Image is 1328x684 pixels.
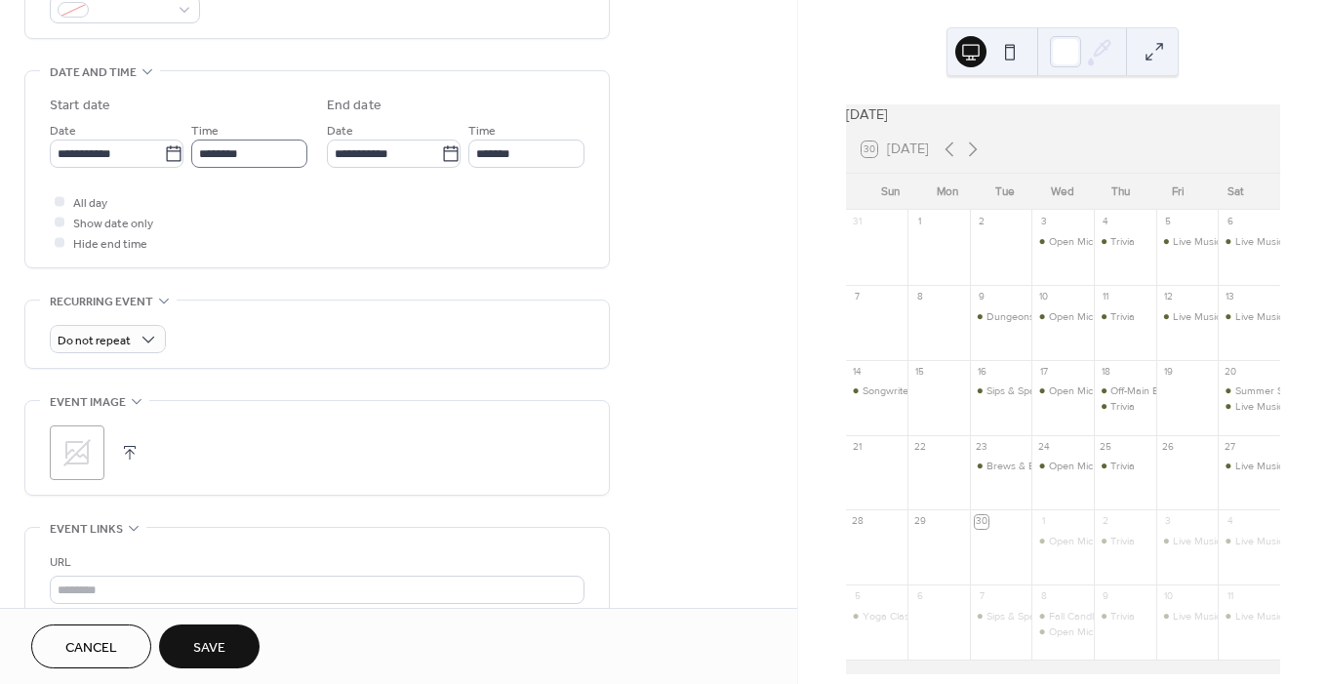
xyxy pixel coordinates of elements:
[1037,216,1051,229] div: 3
[975,440,988,454] div: 23
[1218,609,1280,624] div: Live Music: Jemar Phoenix
[1031,534,1094,548] div: Open Mic Night
[58,330,131,352] span: Do not repeat
[73,193,107,214] span: All day
[1094,234,1156,249] div: Trivia
[1110,309,1135,324] div: Trivia
[1173,609,1307,624] div: Live Music: [PERSON_NAME]
[50,96,110,116] div: Start date
[970,383,1032,398] div: Sips & Sparks Dating Event
[986,459,1068,473] div: Brews & Blankets
[1037,290,1051,303] div: 10
[1224,290,1237,303] div: 13
[919,174,977,211] div: Mon
[975,590,988,604] div: 7
[913,216,927,229] div: 1
[913,515,927,529] div: 29
[73,234,147,255] span: Hide end time
[975,515,988,529] div: 30
[1110,399,1135,414] div: Trivia
[1110,609,1135,624] div: Trivia
[1031,309,1094,324] div: Open Mic Night
[31,624,151,668] button: Cancel
[327,96,382,116] div: End date
[1100,590,1113,604] div: 9
[1156,234,1219,249] div: Live Music: Sean Magwire
[1049,309,1120,324] div: Open Mic Night
[1173,234,1307,249] div: Live Music: [PERSON_NAME]
[1037,365,1051,379] div: 17
[1161,440,1175,454] div: 26
[468,121,496,141] span: Time
[970,309,1032,324] div: Dungeons and Drafts
[1100,365,1113,379] div: 18
[50,519,123,540] span: Event links
[846,104,1280,126] div: [DATE]
[327,121,353,141] span: Date
[1049,383,1120,398] div: Open Mic Night
[977,174,1034,211] div: Tue
[1031,459,1094,473] div: Open Mic Night
[1037,440,1051,454] div: 24
[1149,174,1207,211] div: Fri
[1100,290,1113,303] div: 11
[862,174,919,211] div: Sun
[986,383,1111,398] div: Sips & Sparks Dating Event
[846,609,908,624] div: Yoga Class
[1049,234,1120,249] div: Open Mic Night
[1218,399,1280,414] div: Live Music: Michael Suddes
[986,609,1111,624] div: Sips & Sparks Dating Event
[1100,515,1113,529] div: 2
[851,216,865,229] div: 31
[1049,459,1120,473] div: Open Mic Night
[193,638,225,659] span: Save
[50,425,104,480] div: ;
[913,290,927,303] div: 8
[1092,174,1149,211] div: Thu
[986,309,1086,324] div: Dungeons and Drafts
[1110,459,1135,473] div: Trivia
[1110,234,1135,249] div: Trivia
[863,609,914,624] div: Yoga Class
[1224,590,1237,604] div: 11
[846,383,908,398] div: Songwriters in the Round
[1094,459,1156,473] div: Trivia
[1218,534,1280,548] div: Live Music: Rock Solid Alibi
[851,515,865,529] div: 28
[1100,216,1113,229] div: 4
[1110,383,1203,398] div: Off-Main Experience
[1173,309,1316,324] div: Live Music: Missing Maplewood
[975,216,988,229] div: 2
[1218,459,1280,473] div: Live Music: Ali Kat Acoustic
[851,590,865,604] div: 5
[50,552,581,573] div: URL
[1156,609,1219,624] div: Live Music: Jeffrey John
[50,62,137,83] span: Date and time
[970,609,1032,624] div: Sips & Sparks Dating Event
[1049,609,1187,624] div: Fall Candle Making Workshop
[1224,365,1237,379] div: 20
[851,290,865,303] div: 7
[1031,234,1094,249] div: Open Mic Night
[1094,383,1156,398] div: Off-Main Experience
[851,365,865,379] div: 14
[1037,590,1051,604] div: 8
[1218,309,1280,324] div: Live Music: Mike Kelliher
[1207,174,1265,211] div: Sat
[1094,399,1156,414] div: Trivia
[863,383,979,398] div: Songwriters in the Round
[1156,534,1219,548] div: Live Music: Gone Rogue
[50,392,126,413] span: Event image
[975,290,988,303] div: 9
[159,624,260,668] button: Save
[913,365,927,379] div: 15
[191,121,219,141] span: Time
[50,292,153,312] span: Recurring event
[1161,590,1175,604] div: 10
[1049,624,1120,639] div: Open Mic Night
[1031,624,1094,639] div: Open Mic Night
[1049,534,1120,548] div: Open Mic Night
[1034,174,1092,211] div: Wed
[73,214,153,234] span: Show date only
